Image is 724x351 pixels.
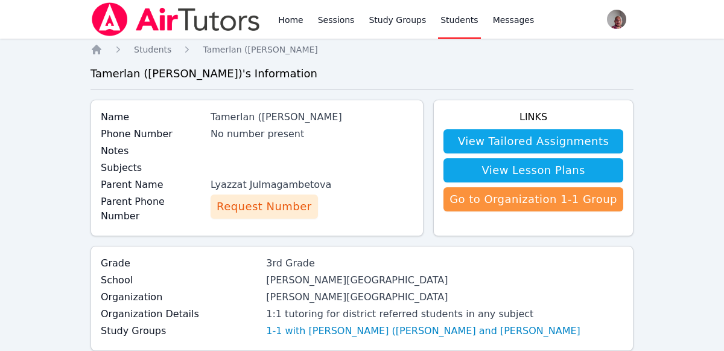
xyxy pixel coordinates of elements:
[443,110,623,124] h4: Links
[101,195,203,224] label: Parent Phone Number
[266,273,580,288] div: [PERSON_NAME][GEOGRAPHIC_DATA]
[217,198,311,215] span: Request Number
[101,273,259,288] label: School
[443,158,623,182] a: View Lesson Plans
[101,110,203,124] label: Name
[101,161,203,175] label: Subjects
[211,127,413,141] div: No number present
[101,256,259,271] label: Grade
[266,324,580,338] a: 1-1 with [PERSON_NAME] ([PERSON_NAME] and [PERSON_NAME]
[91,2,261,36] img: Air Tutors
[101,307,259,321] label: Organization Details
[101,178,203,192] label: Parent Name
[134,43,171,56] a: Students
[91,65,634,82] h3: Tamerlan ([PERSON_NAME]) 's Information
[493,14,535,26] span: Messages
[91,43,634,56] nav: Breadcrumb
[443,187,623,211] a: Go to Organization 1-1 Group
[211,195,317,219] button: Request Number
[211,178,413,192] div: Lyazzat Julmagambetova
[101,290,259,304] label: Organization
[101,324,259,338] label: Study Groups
[101,144,203,158] label: Notes
[266,307,580,321] div: 1:1 tutoring for district referred students in any subject
[211,110,413,124] div: Tamerlan ([PERSON_NAME]
[266,256,580,271] div: 3rd Grade
[266,290,580,304] div: [PERSON_NAME][GEOGRAPHIC_DATA]
[101,127,203,141] label: Phone Number
[203,45,317,54] span: Tamerlan ([PERSON_NAME]
[203,43,317,56] a: Tamerlan ([PERSON_NAME]
[443,129,623,153] a: View Tailored Assignments
[134,45,171,54] span: Students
